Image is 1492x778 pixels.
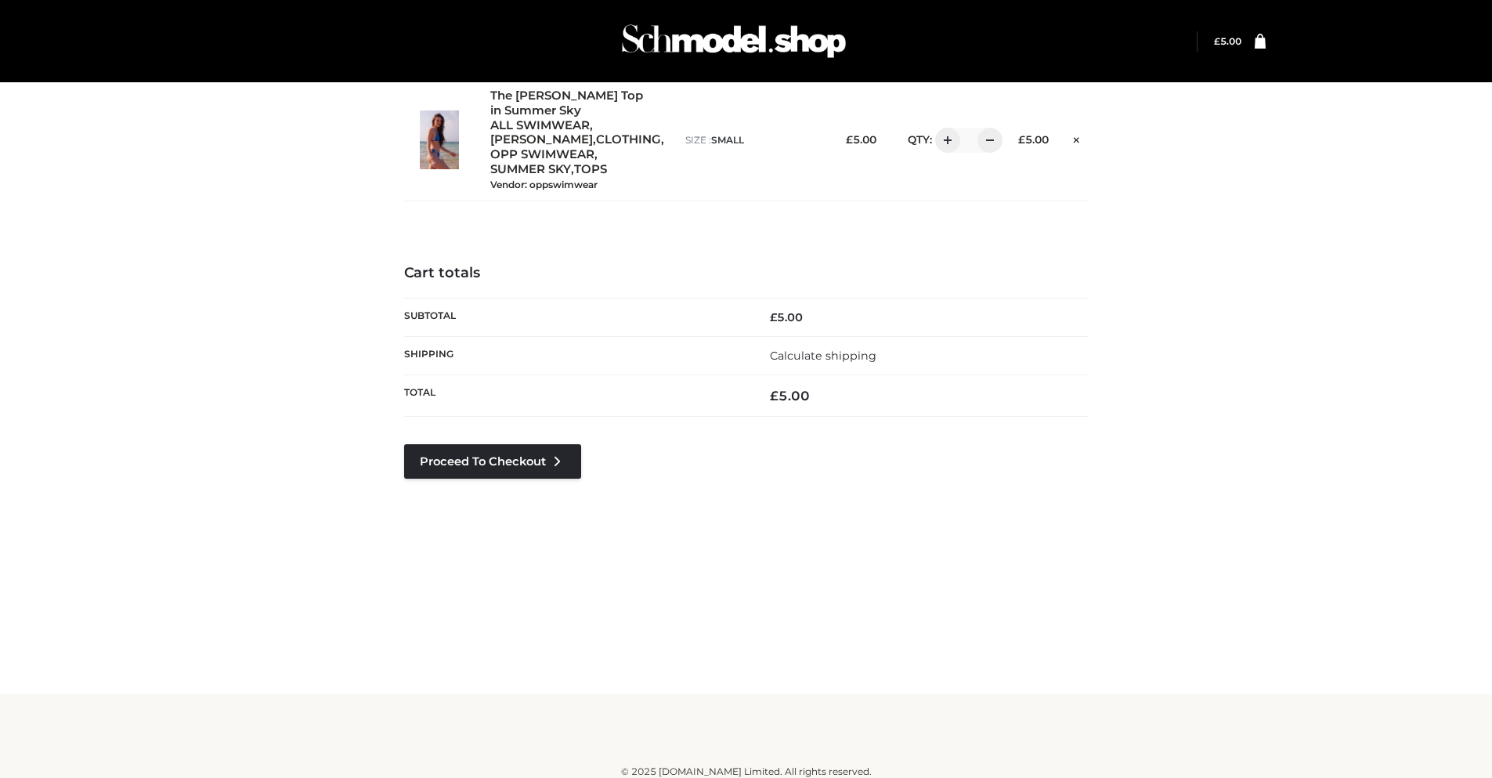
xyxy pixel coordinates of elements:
span: £ [1018,133,1025,146]
th: Subtotal [404,298,746,336]
span: £ [846,133,853,146]
a: ALL SWIMWEAR [490,118,590,133]
span: £ [1214,35,1220,47]
th: Shipping [404,337,746,375]
a: The [PERSON_NAME] Top in Summer Sky [490,89,652,118]
span: £ [770,388,779,403]
a: Calculate shipping [770,349,876,363]
p: size : [685,133,819,147]
a: CLOTHING [596,132,661,147]
bdi: 5.00 [1018,133,1049,146]
bdi: 5.00 [846,133,876,146]
bdi: 5.00 [770,388,810,403]
h4: Cart totals [404,265,1089,282]
a: OPP SWIMWEAR [490,147,594,162]
a: SUMMER SKY [490,162,571,177]
a: £5.00 [1214,35,1241,47]
div: QTY: [892,128,992,153]
a: [PERSON_NAME] [490,132,593,147]
div: , , , , , [490,89,670,191]
bdi: 5.00 [1214,35,1241,47]
span: SMALL [711,134,744,146]
span: £ [770,310,777,324]
small: Vendor: oppswimwear [490,179,598,190]
bdi: 5.00 [770,310,803,324]
th: Total [404,375,746,417]
a: Proceed to Checkout [404,444,581,479]
img: Schmodel Admin 964 [616,10,851,72]
a: Remove this item [1064,128,1088,148]
a: TOPS [574,162,607,177]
